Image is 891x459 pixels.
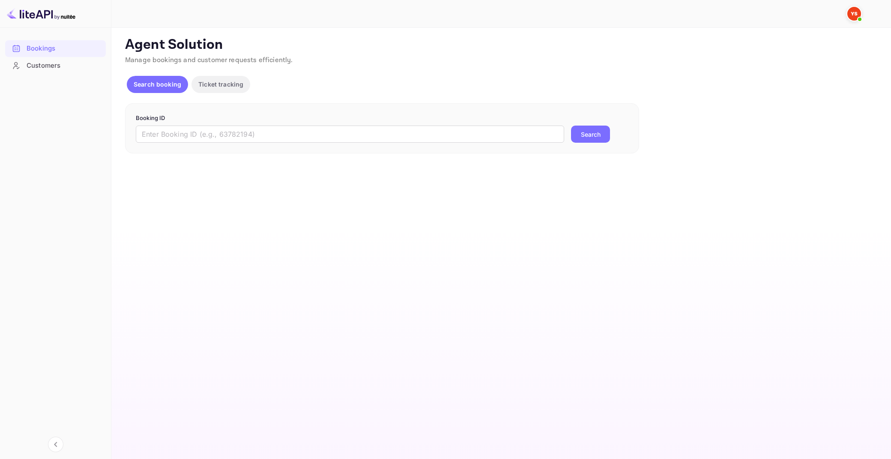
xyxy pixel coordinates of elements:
a: Customers [5,57,106,73]
div: Customers [5,57,106,74]
button: Search [571,126,610,143]
img: LiteAPI logo [7,7,75,21]
span: Manage bookings and customer requests efficiently. [125,56,293,65]
img: Yandex Support [847,7,861,21]
input: Enter Booking ID (e.g., 63782194) [136,126,564,143]
p: Ticket tracking [198,80,243,89]
p: Search booking [134,80,181,89]
div: Bookings [5,40,106,57]
p: Booking ID [136,114,628,123]
button: Collapse navigation [48,437,63,452]
div: Customers [27,61,102,71]
a: Bookings [5,40,106,56]
p: Agent Solution [125,36,876,54]
div: Bookings [27,44,102,54]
